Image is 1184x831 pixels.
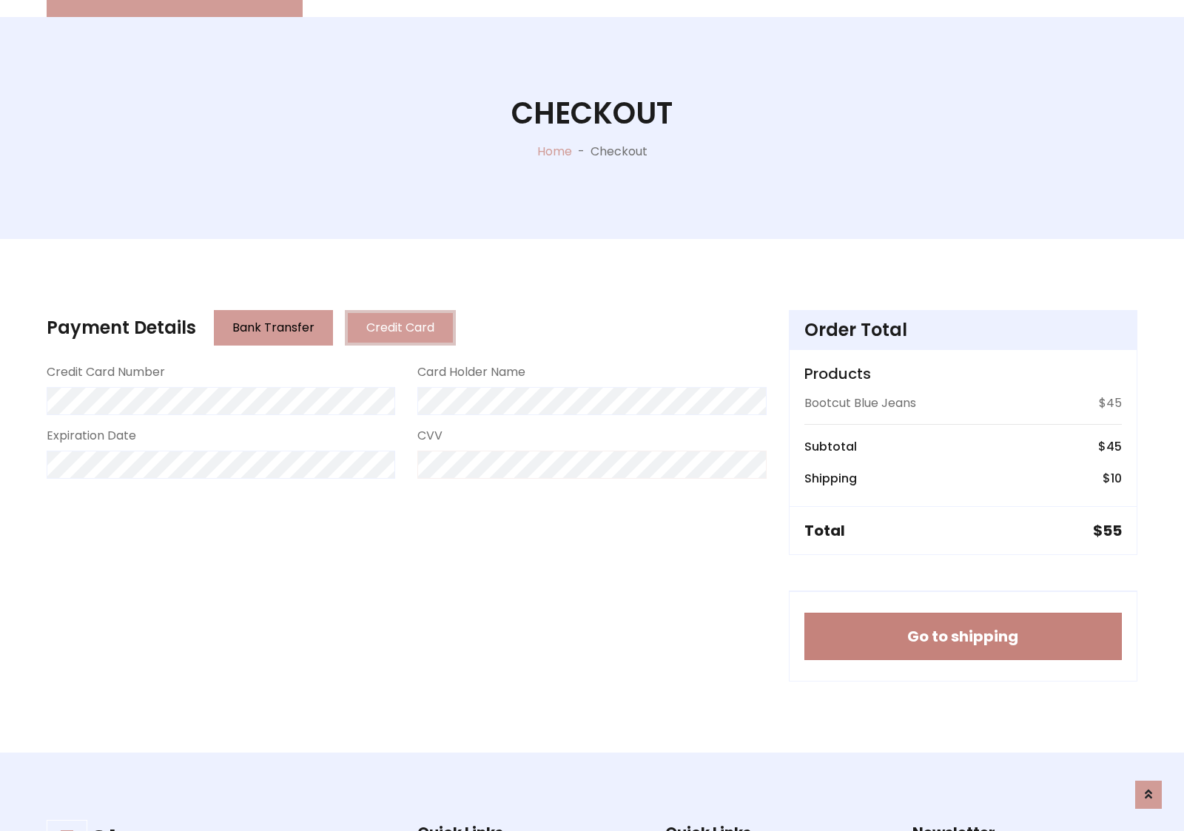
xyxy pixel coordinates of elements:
p: - [572,143,591,161]
button: Bank Transfer [214,310,333,346]
button: Credit Card [345,310,456,346]
span: 10 [1111,470,1122,487]
h5: $ [1093,522,1122,539]
label: Card Holder Name [417,363,525,381]
h4: Payment Details [47,317,196,339]
h4: Order Total [804,320,1122,341]
h6: $ [1098,440,1122,454]
p: Bootcut Blue Jeans [804,394,916,412]
button: Go to shipping [804,613,1122,660]
h5: Total [804,522,845,539]
h6: $ [1103,471,1122,485]
p: $45 [1099,394,1122,412]
span: 55 [1103,520,1122,541]
label: Credit Card Number [47,363,165,381]
span: 45 [1106,438,1122,455]
h6: Shipping [804,471,857,485]
h6: Subtotal [804,440,857,454]
label: Expiration Date [47,427,136,445]
h5: Products [804,365,1122,383]
a: Home [537,143,572,160]
h1: Checkout [511,95,673,131]
p: Checkout [591,143,647,161]
label: CVV [417,427,443,445]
